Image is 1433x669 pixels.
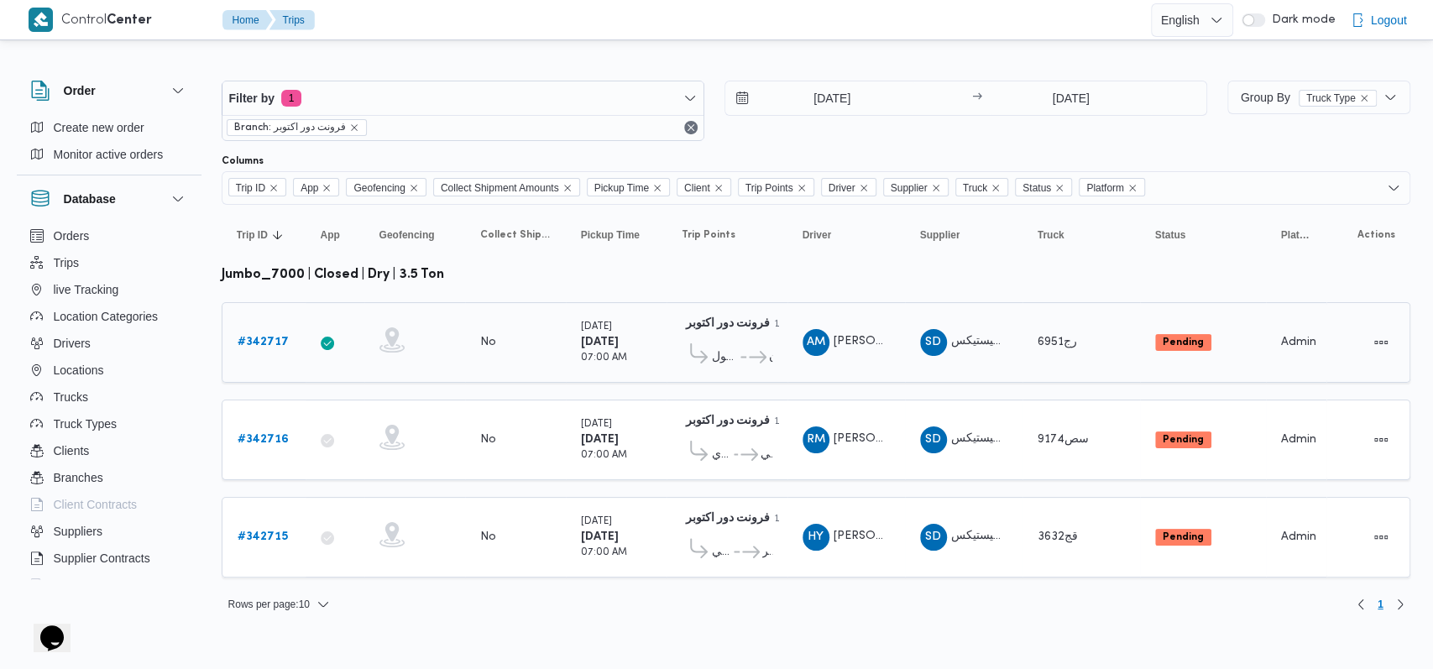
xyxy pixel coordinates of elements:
span: Truck Type [1306,91,1356,106]
button: Remove Client from selection in this group [714,183,724,193]
button: Order [30,81,188,101]
button: Orders [24,222,195,249]
button: Truck [1031,222,1132,248]
button: Database [30,189,188,209]
small: 10:48 PM [774,515,819,524]
button: Home [222,10,273,30]
button: Branches [24,464,195,491]
button: live Tracking [24,276,195,303]
span: Actions [1357,228,1395,242]
span: SD [925,426,941,453]
b: # 342716 [238,434,289,445]
span: شركة ديتاك لادارة المشروعات و الخدمات بى لوجيستيكس [951,530,1232,541]
button: Remove Pickup Time from selection in this group [652,183,662,193]
button: Platform [1274,222,1318,248]
span: live Tracking [54,280,119,300]
span: قج3632 [1038,531,1078,542]
button: Group ByTruck Typeremove selected entity [1227,81,1410,114]
span: Geofencing [346,178,426,196]
button: App [314,222,356,248]
span: كارفور فيتالي [712,542,731,562]
span: Driver [803,228,832,242]
span: Collect Shipment Amounts [480,228,551,242]
b: jumbo_7000 | closed | dry | 3.5 ton [222,269,444,281]
button: Create new order [24,114,195,141]
input: Press the down key to open a popover containing a calendar. [725,81,916,115]
button: Client Contracts [24,491,195,518]
div: Rabia Muhammad Mahmood Muhammad [803,426,829,453]
span: Admin [1281,531,1316,542]
img: X8yXhbKr1z7QwAAAABJRU5ErkJggg== [29,8,53,32]
span: Trip Points [738,178,814,196]
span: Trip ID; Sorted in descending order [237,228,268,242]
input: Press the down key to open a popover containing a calendar. [987,81,1154,115]
svg: Sorted in descending order [271,228,285,242]
button: Remove Trip Points from selection in this group [797,183,807,193]
span: RM [807,426,825,453]
span: 1 active filters [281,90,301,107]
button: Logout [1344,3,1414,37]
b: # 342717 [238,337,289,348]
label: Columns [222,154,264,168]
span: Drivers [54,333,91,353]
div: No [480,530,496,545]
small: [DATE] [581,517,612,526]
button: Open list of options [1387,181,1400,195]
b: [DATE] [581,531,619,542]
button: remove selected entity [1359,93,1369,103]
span: Platform [1086,179,1124,197]
span: Status [1022,179,1051,197]
button: Actions [1368,329,1394,356]
div: No [480,432,496,447]
button: remove selected entity [349,123,359,133]
button: Remove [681,118,701,138]
b: فرونت دور اكتوبر [686,416,770,426]
span: Rows per page : 10 [228,594,310,614]
span: 1 [1378,594,1383,614]
span: Platform [1079,178,1145,196]
span: Pending [1155,431,1211,448]
span: Branches [54,468,103,488]
div: Shrkah Ditak Ladarah Alamshuroaat W Alkhdmat Ba Lwjistiks [920,329,947,356]
span: Client Contracts [54,494,138,515]
button: Rows per page:10 [222,594,337,614]
span: Truck [955,178,1009,196]
button: Remove Truck from selection in this group [991,183,1001,193]
small: 07:00 AM [581,451,627,460]
a: #342715 [238,527,288,547]
span: Filter by [229,88,275,108]
button: Status [1148,222,1258,248]
span: Collect Shipment Amounts [441,179,559,197]
button: Remove Geofencing from selection in this group [409,183,419,193]
button: Remove Status from selection in this group [1054,183,1064,193]
button: Previous page [1351,594,1371,614]
span: Trips [54,253,80,273]
span: Platform [1281,228,1311,242]
span: [PERSON_NAME] [834,336,929,347]
span: Geofencing [353,179,405,197]
span: Logout [1371,10,1407,30]
b: فرونت دور اكتوبر [686,318,770,329]
span: Supplier [891,179,928,197]
span: Pending [1155,334,1211,351]
b: Pending [1163,532,1204,542]
button: Trucks [24,384,195,410]
button: Supplier [913,222,1014,248]
span: Collect Shipment Amounts [433,178,580,196]
button: Clients [24,437,195,464]
button: Remove Collect Shipment Amounts from selection in this group [562,183,573,193]
button: Geofencing [373,222,457,248]
button: Page 1 of 1 [1371,594,1390,614]
span: Trucks [54,387,88,407]
button: Trips [269,10,315,30]
span: Branch: فرونت دور اكتوبر [227,119,367,136]
span: Orders [54,226,90,246]
span: كارفور الزيتون [769,348,772,368]
span: Geofencing [379,228,435,242]
button: Remove Platform from selection in this group [1127,183,1138,193]
span: Monitor active orders [54,144,164,165]
span: App [321,228,340,242]
span: كارفور السرايا مول [712,348,738,368]
button: Truck Types [24,410,195,437]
